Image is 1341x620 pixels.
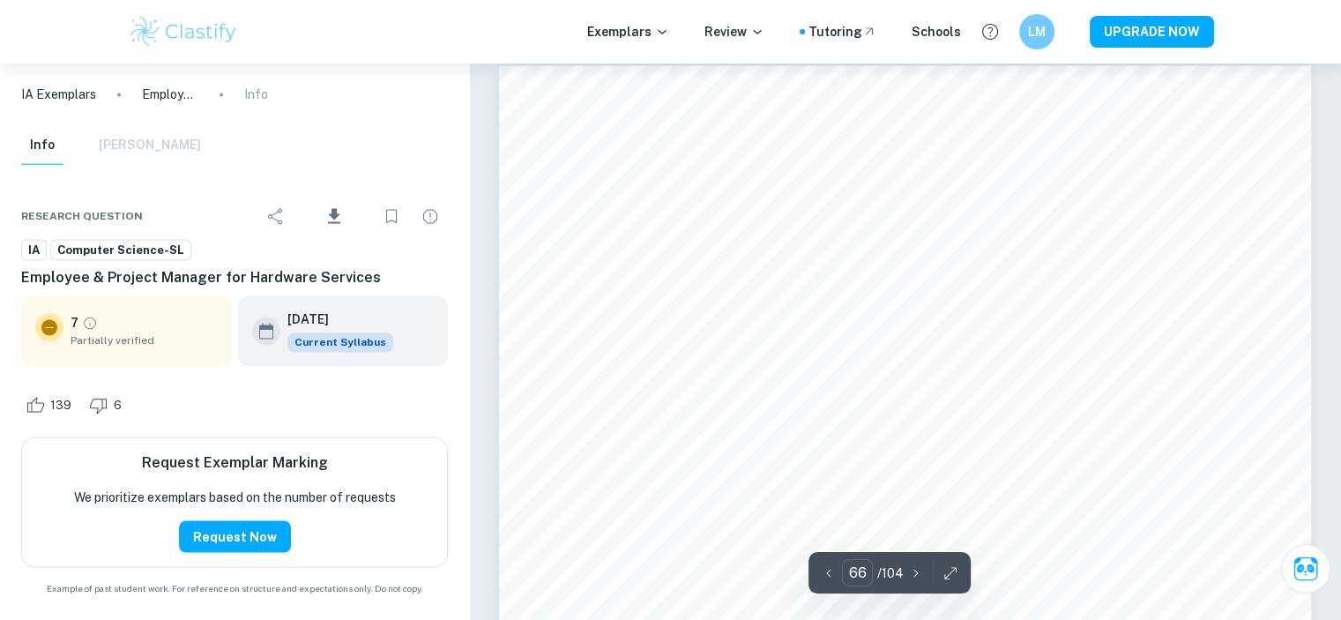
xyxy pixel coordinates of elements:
[413,198,448,234] div: Report issue
[704,22,764,41] p: Review
[21,391,81,419] div: Like
[1026,22,1047,41] h6: LM
[808,22,876,41] a: Tutoring
[21,239,47,261] a: IA
[142,452,328,473] h6: Request Exemplar Marking
[21,126,63,165] button: Info
[21,208,143,224] span: Research question
[912,22,961,41] a: Schools
[297,193,370,239] div: Download
[287,310,379,329] h6: [DATE]
[51,242,190,259] span: Computer Science-SL
[128,14,240,49] img: Clastify logo
[21,85,96,104] a: IA Exemplars
[104,397,131,415] span: 6
[41,397,81,415] span: 139
[1019,14,1054,49] button: LM
[876,564,903,583] p: / 104
[975,17,1005,47] button: Help and Feedback
[142,85,198,104] p: Employee & Project Manager for Hardware Services
[21,267,448,288] h6: Employee & Project Manager for Hardware Services
[179,520,291,552] button: Request Now
[374,198,409,234] div: Bookmark
[74,487,396,506] p: We prioritize exemplars based on the number of requests
[587,22,669,41] p: Exemplars
[258,198,294,234] div: Share
[82,315,98,331] a: Grade partially verified
[1281,544,1330,594] button: Ask Clai
[287,332,393,352] div: This exemplar is based on the current syllabus. Feel free to refer to it for inspiration/ideas wh...
[287,332,393,352] span: Current Syllabus
[50,239,191,261] a: Computer Science-SL
[1090,16,1214,48] button: UPGRADE NOW
[71,332,217,348] span: Partially verified
[21,581,448,594] span: Example of past student work. For reference on structure and expectations only. Do not copy.
[71,313,78,332] p: 7
[85,391,131,419] div: Dislike
[244,85,268,104] p: Info
[22,242,46,259] span: IA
